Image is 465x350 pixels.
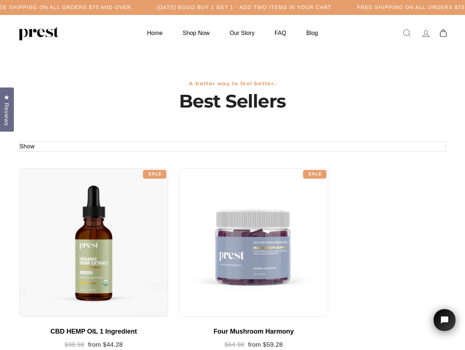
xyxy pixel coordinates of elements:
[19,90,446,112] h1: Best Sellers
[65,341,84,348] span: $98.98
[221,26,264,40] a: Our Story
[138,26,172,40] a: Home
[186,328,321,336] div: Four Mushroom Harmony
[2,103,11,126] span: Reviews
[19,81,446,87] h3: A better way to feel better.
[303,170,326,179] div: Sale
[27,328,161,336] div: CBD HEMP OIL 1 Ingredient
[225,341,244,348] span: $64.98
[27,341,161,349] div: from $44.28
[424,299,465,350] iframe: Tidio Chat
[186,341,321,349] div: from $59.28
[266,26,295,40] a: FAQ
[143,170,166,179] div: Sale
[297,26,327,40] a: Blog
[18,26,58,40] img: PREST ORGANICS
[20,142,35,151] button: Show
[174,26,219,40] a: Shop Now
[138,26,327,40] ul: Primary
[157,4,332,11] h5: [DATE] BOGO BUY 1 GET 1 - ADD TWO ITEMS IN YOUR CART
